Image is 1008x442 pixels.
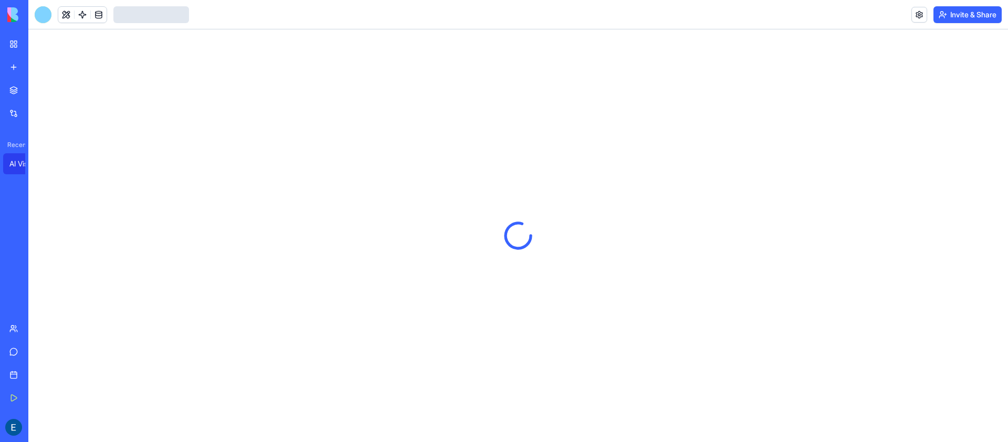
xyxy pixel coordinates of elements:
button: Invite & Share [933,6,1002,23]
a: AI Visibility Tracker [3,153,45,174]
span: Recent [3,141,25,149]
img: ACg8ocKnF6fHgmwv5lJsoCN8N1fAf7hJlmd7oLkJOLxTqWEnvRBKcg=s96-c [5,419,22,436]
div: AI Visibility Tracker [9,159,39,169]
img: logo [7,7,72,22]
